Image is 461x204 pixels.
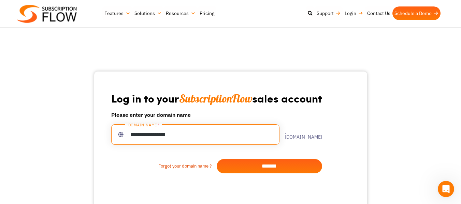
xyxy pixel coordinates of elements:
h1: Log in to your sales account [111,91,322,105]
a: Contact Us [365,6,392,20]
a: Features [102,6,132,20]
a: Pricing [198,6,216,20]
a: Login [343,6,365,20]
img: Subscriptionflow [17,5,77,23]
a: Forgot your domain name ? [111,163,217,170]
a: Support [315,6,343,20]
a: Solutions [132,6,164,20]
span: SubscriptionFlow [179,92,252,105]
iframe: Intercom live chat [438,181,454,197]
a: Resources [164,6,198,20]
a: Schedule a Demo [392,6,441,20]
h6: Please enter your domain name [111,111,322,119]
label: .[DOMAIN_NAME] [279,130,322,139]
